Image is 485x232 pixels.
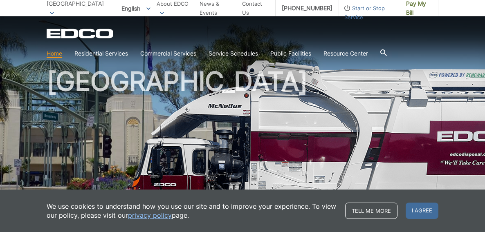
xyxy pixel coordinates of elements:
a: Public Facilities [270,49,311,58]
span: English [115,2,157,15]
a: Resource Center [323,49,368,58]
a: Home [47,49,62,58]
span: I agree [406,203,438,219]
a: privacy policy [128,211,172,220]
a: Service Schedules [209,49,258,58]
a: Commercial Services [140,49,196,58]
a: Tell me more [345,203,397,219]
a: EDCD logo. Return to the homepage. [47,29,115,38]
a: Residential Services [74,49,128,58]
p: We use cookies to understand how you use our site and to improve your experience. To view our pol... [47,202,337,220]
